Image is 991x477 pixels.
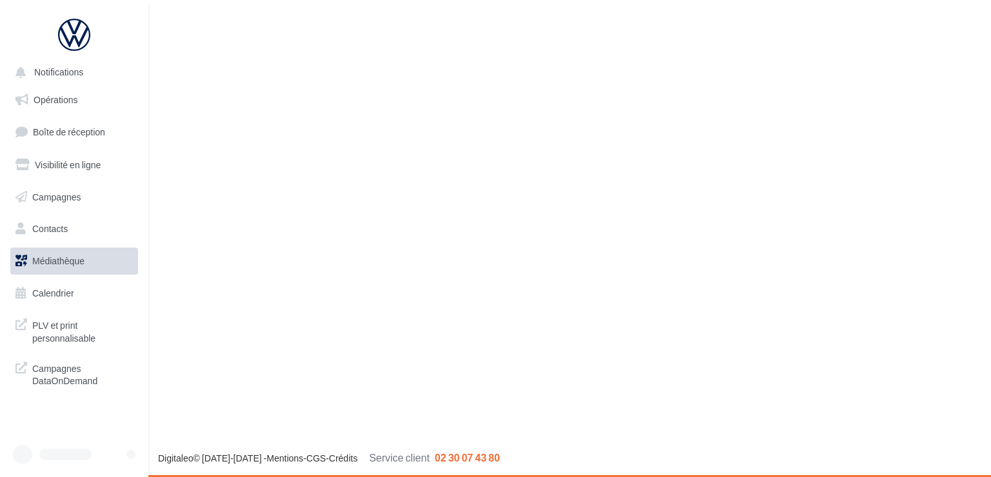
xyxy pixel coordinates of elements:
span: Notifications [34,67,83,78]
span: Service client [369,451,430,463]
a: Boîte de réception [8,118,141,146]
a: Calendrier [8,280,141,307]
a: Campagnes DataOnDemand [8,355,141,393]
span: Campagnes [32,191,81,202]
span: PLV et print personnalisable [32,316,133,344]
a: Médiathèque [8,248,141,275]
a: Crédits [329,453,357,463]
span: Campagnes DataOnDemand [32,360,133,387]
a: Digitaleo [158,453,193,463]
a: CGS [306,453,326,463]
a: Campagnes [8,184,141,211]
span: Calendrier [32,287,74,298]
a: Visibilité en ligne [8,151,141,179]
a: Mentions [266,453,303,463]
a: Contacts [8,215,141,242]
a: Opérations [8,86,141,113]
span: Visibilité en ligne [35,159,101,170]
span: © [DATE]-[DATE] - - - [158,453,500,463]
span: Contacts [32,223,68,234]
span: Opérations [34,94,77,105]
a: PLV et print personnalisable [8,311,141,349]
span: 02 30 07 43 80 [435,451,500,463]
span: Boîte de réception [33,126,105,137]
span: Médiathèque [32,255,85,266]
